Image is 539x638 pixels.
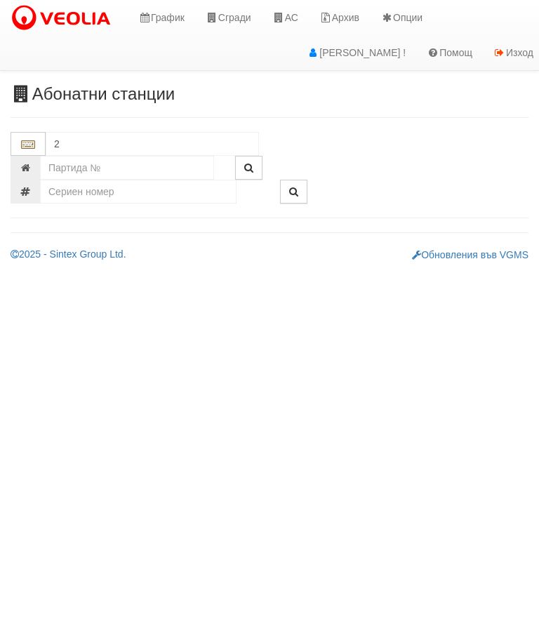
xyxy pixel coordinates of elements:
input: Партида № [40,156,214,180]
input: Абонатна станция [46,132,259,156]
h3: Абонатни станции [11,85,528,103]
a: [PERSON_NAME] ! [296,35,416,70]
img: VeoliaLogo.png [11,4,117,33]
a: 2025 - Sintex Group Ltd. [11,248,126,260]
a: Помощ [416,35,483,70]
input: Сериен номер [40,180,237,204]
a: Обновления във VGMS [412,249,528,260]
